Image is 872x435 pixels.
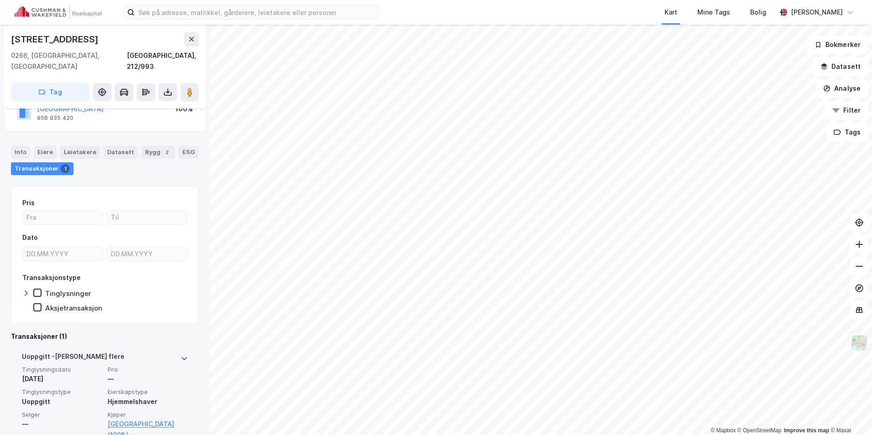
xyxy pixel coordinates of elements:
[697,7,730,18] div: Mine Tags
[11,146,30,159] div: Info
[45,304,102,312] div: Aksjetransaksjon
[22,388,102,396] span: Tinglysningstype
[11,331,199,342] div: Transaksjoner (1)
[37,114,73,122] div: 958 935 420
[162,148,171,157] div: 2
[22,419,102,430] div: —
[750,7,766,18] div: Bolig
[826,391,872,435] iframe: Chat Widget
[22,197,35,208] div: Pris
[108,373,188,384] div: —
[104,146,138,159] div: Datasett
[45,289,91,298] div: Tinglysninger
[807,36,868,54] button: Bokmerker
[815,79,868,98] button: Analyse
[107,247,187,261] input: DD.MM.YYYY
[851,334,868,352] img: Z
[22,396,102,407] div: Uoppgitt
[825,101,868,119] button: Filter
[22,366,102,373] span: Tinglysningsdato
[34,146,57,159] div: Eiere
[23,211,103,224] input: Fra
[22,373,102,384] div: [DATE]
[11,83,89,101] button: Tag
[108,388,188,396] span: Eierskapstype
[22,411,102,419] span: Selger
[141,146,175,159] div: Bygg
[15,6,101,19] img: cushman-wakefield-realkapital-logo.202ea83816669bd177139c58696a8fa1.svg
[135,5,378,19] input: Søk på adresse, matrikkel, gårdeiere, leietakere eller personer
[826,123,868,141] button: Tags
[813,57,868,76] button: Datasett
[664,7,677,18] div: Kart
[108,411,188,419] span: Kjøper
[11,32,100,47] div: [STREET_ADDRESS]
[22,272,81,283] div: Transaksjonstype
[175,104,193,114] div: 100%
[22,351,125,366] div: Uoppgitt - [PERSON_NAME] flere
[127,50,199,72] div: [GEOGRAPHIC_DATA], 212/993
[737,427,782,434] a: OpenStreetMap
[23,247,103,261] input: DD.MM.YYYY
[711,427,736,434] a: Mapbox
[791,7,843,18] div: [PERSON_NAME]
[784,427,829,434] a: Improve this map
[11,50,127,72] div: 0266, [GEOGRAPHIC_DATA], [GEOGRAPHIC_DATA]
[108,366,188,373] span: Pris
[108,396,188,407] div: Hjemmelshaver
[22,232,38,243] div: Dato
[107,211,187,224] input: Til
[61,164,70,173] div: 1
[11,162,73,175] div: Transaksjoner
[60,146,100,159] div: Leietakere
[826,391,872,435] div: Kontrollprogram for chat
[179,146,198,159] div: ESG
